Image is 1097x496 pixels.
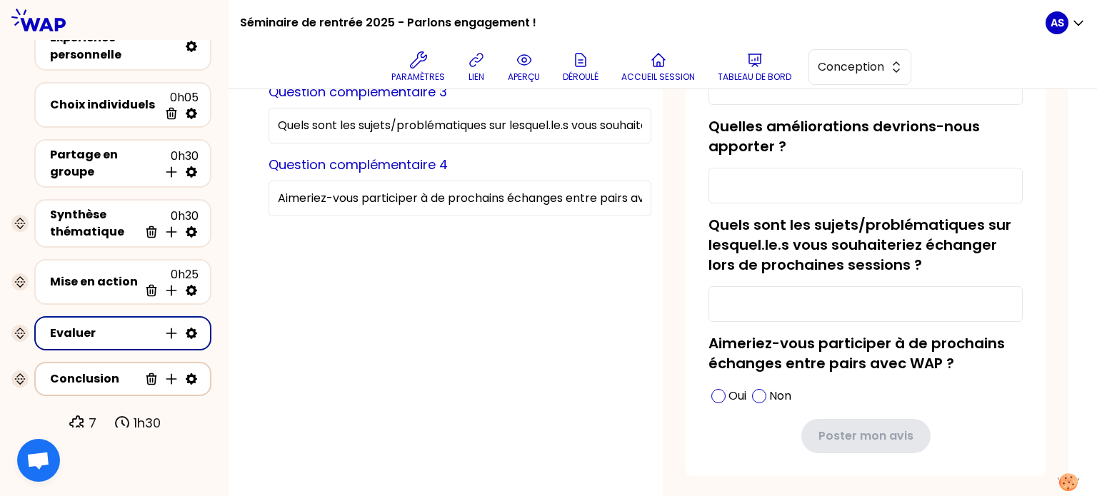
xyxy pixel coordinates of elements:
button: Tableau de bord [712,46,797,88]
button: lien [462,46,491,88]
div: Synthèse thématique [50,206,139,241]
div: 0h30 [159,148,199,179]
p: Déroulé [563,71,598,83]
div: Partage en groupe [50,146,159,181]
span: Conception [818,59,882,76]
p: 1h30 [134,413,161,433]
button: Poster mon avis [801,419,931,453]
p: AS [1051,16,1064,30]
div: 0h30 [139,208,199,239]
label: Aimeriez-vous participer à de prochains échanges entre pairs avec WAP ? [708,333,1005,373]
button: Paramètres [386,46,451,88]
div: 0h25 [139,266,199,298]
button: Déroulé [557,46,604,88]
button: aperçu [502,46,546,88]
label: Quels sont les sujets/problématiques sur lesquel.le.s vous souhaiteriez échanger lors de prochain... [708,215,1011,275]
input: Souhaitez-vous reconduire l'expérience WAP ? [269,181,651,216]
div: Expérience personnelle [50,29,179,64]
div: Conclusion [50,370,139,388]
p: Non [769,388,791,405]
div: Choix individuels [50,96,159,113]
p: Oui [728,388,746,405]
div: Mise en action [50,273,139,290]
div: Evaluer [50,325,159,342]
p: 7 [89,413,96,433]
div: 0h05 [159,89,199,121]
p: Tableau de bord [718,71,791,83]
button: Conception [808,49,911,85]
p: aperçu [508,71,540,83]
label: Question complémentaire 3 [269,83,447,101]
button: Accueil session [616,46,701,88]
p: lien [469,71,484,83]
label: Question complémentaire 4 [269,156,448,173]
p: Paramètres [391,71,445,83]
p: Accueil session [621,71,695,83]
label: Quelles améliorations devrions-nous apporter ? [708,116,980,156]
button: AS [1046,11,1086,34]
div: Ouvrir le chat [17,439,60,482]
